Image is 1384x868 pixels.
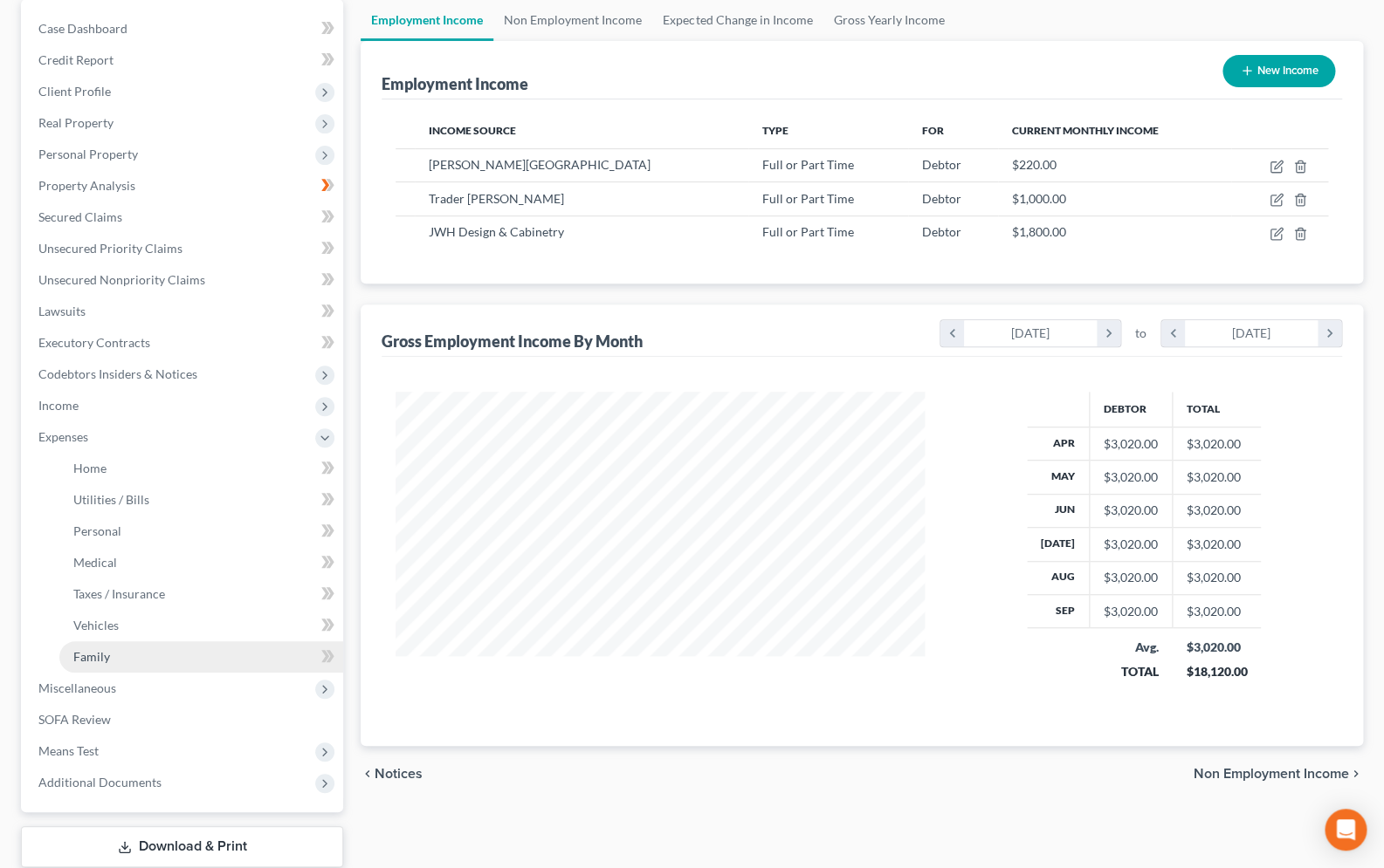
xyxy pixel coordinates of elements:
span: Taxes / Insurance [73,586,165,601]
span: Unsecured Nonpriority Claims [38,272,205,287]
span: to [1135,325,1146,342]
span: SOFA Review [38,712,111,727]
i: chevron_right [1097,320,1120,346]
span: Home [73,461,107,475]
div: [DATE] [1185,320,1319,346]
div: Employment Income [382,73,528,94]
div: $3,020.00 [1104,502,1158,519]
div: Avg. [1103,639,1158,656]
div: Gross Employment Income By Month [382,331,643,352]
span: JWH Design & Cabinetry [429,224,564,239]
td: $3,020.00 [1172,595,1261,628]
i: chevron_right [1349,767,1363,781]
a: Case Dashboard [24,13,343,44]
span: Client Profile [38,84,111,99]
span: Codebtors Insiders & Notices [38,366,197,381]
div: $3,020.00 [1186,639,1247,656]
span: Utilities / Bills [73,492,149,507]
span: Full or Part Time [762,191,854,206]
td: $3,020.00 [1172,528,1261,561]
span: Family [73,649,110,664]
div: $3,020.00 [1104,569,1158,586]
i: chevron_left [940,320,964,346]
span: Case Dashboard [38,21,127,36]
td: $3,020.00 [1172,494,1261,527]
td: $3,020.00 [1172,461,1261,494]
span: Trader [PERSON_NAME] [429,191,564,206]
span: Unsecured Priority Claims [38,241,182,256]
i: chevron_right [1318,320,1341,346]
span: Type [762,124,788,137]
i: chevron_left [361,767,375,781]
span: Property Analysis [38,178,135,193]
div: TOTAL [1103,663,1158,680]
span: Additional Documents [38,775,162,789]
div: [DATE] [964,320,1098,346]
th: Apr [1027,427,1090,460]
th: Total [1172,392,1261,427]
a: Executory Contracts [24,327,343,359]
span: Current Monthly Income [1012,124,1159,137]
span: Notices [375,767,423,781]
a: Download & Print [21,826,343,867]
span: For [922,124,944,137]
span: Expenses [38,429,88,444]
th: May [1027,461,1090,494]
span: Income [38,398,79,413]
span: Debtor [922,191,961,206]
th: [DATE] [1027,528,1090,561]
th: Sep [1027,595,1090,628]
th: Aug [1027,561,1090,594]
a: Unsecured Priority Claims [24,233,343,264]
span: $1,000.00 [1012,191,1066,206]
span: Income Source [429,124,516,137]
span: Means Test [38,743,99,758]
i: chevron_left [1161,320,1185,346]
span: Medical [73,555,117,570]
td: $3,020.00 [1172,427,1261,460]
a: Personal [59,516,343,547]
span: Miscellaneous [38,680,116,695]
div: Open Intercom Messenger [1325,809,1367,851]
a: Secured Claims [24,202,343,233]
span: Executory Contracts [38,335,150,350]
a: Lawsuits [24,296,343,327]
div: $3,020.00 [1104,536,1158,553]
span: $1,800.00 [1012,224,1066,239]
a: Property Analysis [24,170,343,202]
th: Debtor [1089,392,1172,427]
a: SOFA Review [24,704,343,735]
span: Full or Part Time [762,157,854,172]
span: Personal [73,523,121,538]
button: chevron_left Notices [361,767,423,781]
span: $220.00 [1012,157,1057,172]
span: Vehicles [73,618,119,632]
a: Unsecured Nonpriority Claims [24,264,343,296]
div: $3,020.00 [1104,468,1158,486]
span: Non Employment Income [1194,767,1349,781]
a: Home [59,453,343,484]
td: $3,020.00 [1172,561,1261,594]
span: Lawsuits [38,304,86,318]
div: $3,020.00 [1104,435,1158,453]
span: Real Property [38,115,114,130]
th: Jun [1027,494,1090,527]
button: New Income [1222,55,1335,87]
a: Medical [59,547,343,578]
span: Secured Claims [38,209,122,224]
a: Utilities / Bills [59,484,343,516]
a: Credit Report [24,44,343,76]
div: $3,020.00 [1104,603,1158,620]
span: Debtor [922,224,961,239]
a: Vehicles [59,610,343,641]
span: [PERSON_NAME][GEOGRAPHIC_DATA] [429,157,651,172]
a: Family [59,641,343,673]
span: Debtor [922,157,961,172]
span: Credit Report [38,52,114,67]
span: Full or Part Time [762,224,854,239]
div: $18,120.00 [1186,663,1247,680]
button: Non Employment Income chevron_right [1194,767,1363,781]
a: Taxes / Insurance [59,578,343,610]
span: Personal Property [38,147,138,161]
